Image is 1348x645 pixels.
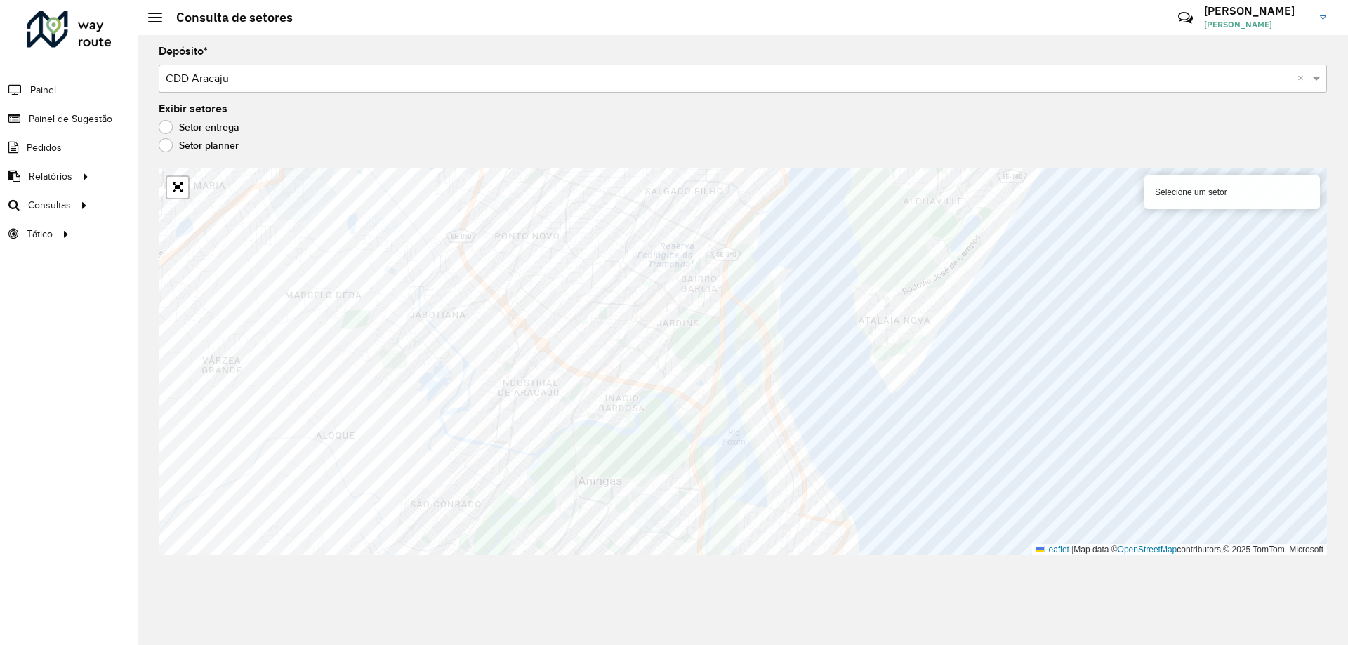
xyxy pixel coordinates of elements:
span: [PERSON_NAME] [1204,18,1309,31]
span: Pedidos [27,140,62,155]
label: Depósito [159,43,208,60]
span: Relatórios [29,169,72,184]
div: Map data © contributors,© 2025 TomTom, Microsoft [1032,544,1327,556]
span: Tático [27,227,53,241]
a: Abrir mapa em tela cheia [167,177,188,198]
label: Setor planner [159,138,239,152]
div: Selecione um setor [1144,175,1320,209]
span: Consultas [28,198,71,213]
h2: Consulta de setores [162,10,293,25]
span: Painel de Sugestão [29,112,112,126]
a: OpenStreetMap [1118,545,1177,554]
span: Clear all [1297,70,1309,87]
span: Painel [30,83,56,98]
h3: [PERSON_NAME] [1204,4,1309,18]
label: Setor entrega [159,120,239,134]
label: Exibir setores [159,100,227,117]
a: Leaflet [1036,545,1069,554]
a: Contato Rápido [1170,3,1201,33]
span: | [1071,545,1073,554]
